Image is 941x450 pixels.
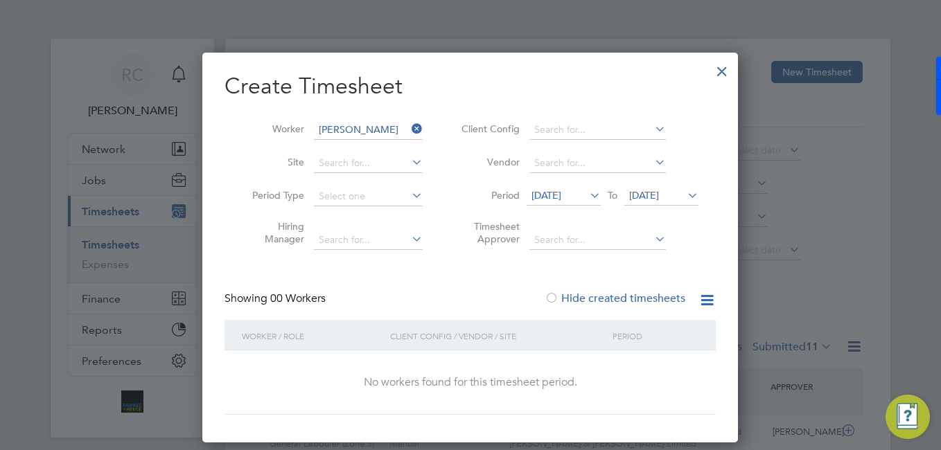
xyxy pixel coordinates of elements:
span: 00 Workers [270,291,326,305]
input: Select one [314,187,423,206]
label: Timesheet Approver [457,220,520,245]
input: Search for... [314,231,423,250]
label: Period Type [242,189,304,201]
label: Vendor [457,156,520,168]
input: Search for... [314,154,423,173]
h2: Create Timesheet [225,72,716,101]
label: Site [242,156,304,168]
div: Showing [225,291,328,306]
div: Worker / Role [238,320,387,352]
span: [DATE] [531,189,561,201]
div: Client Config / Vendor / Site [387,320,609,352]
input: Search for... [529,120,666,140]
input: Search for... [529,154,666,173]
span: To [604,186,622,204]
button: Engage Resource Center [886,395,930,439]
div: Period [609,320,702,352]
label: Worker [242,123,304,135]
input: Search for... [529,231,666,250]
div: No workers found for this timesheet period. [238,375,702,390]
label: Hiring Manager [242,220,304,245]
label: Period [457,189,520,201]
label: Hide created timesheets [545,291,685,305]
span: [DATE] [629,189,659,201]
label: Client Config [457,123,520,135]
input: Search for... [314,120,423,140]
